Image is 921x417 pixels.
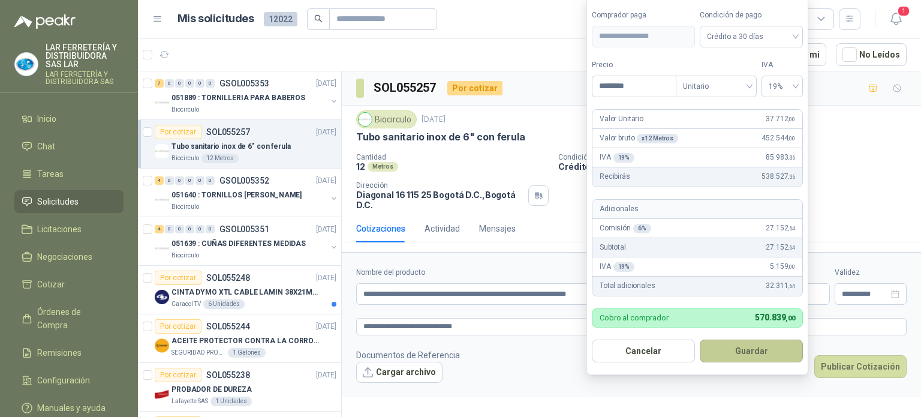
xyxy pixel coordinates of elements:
[788,173,795,180] span: ,36
[37,374,90,387] span: Configuración
[600,223,651,234] p: Comisión
[155,95,169,110] img: Company Logo
[762,171,795,182] span: 538.527
[171,92,305,104] p: 051889 : TORNILLERIA PARA BABEROS
[171,105,199,115] p: Biocirculo
[600,280,655,292] p: Total adicionales
[155,76,339,115] a: 7 0 0 0 0 0 GSOL005353[DATE] Company Logo051889 : TORNILLERIA PARA BABEROSBiocirculo
[788,283,795,289] span: ,64
[138,266,341,314] a: Por cotizarSOL055248[DATE] Company LogoCINTA DYMO XTL CABLE LAMIN 38X21MMBLANCOCaracol TV6 Unidades
[766,280,795,292] span: 32.311
[155,173,339,212] a: 4 0 0 0 0 0 GSOL005352[DATE] Company Logo051640 : TORNILLOS [PERSON_NAME]Biocirculo
[155,290,169,304] img: Company Logo
[206,274,250,282] p: SOL055248
[14,190,124,213] a: Solicitudes
[14,369,124,392] a: Configuración
[558,153,916,161] p: Condición de pago
[175,79,184,88] div: 0
[422,114,446,125] p: [DATE]
[155,125,201,139] div: Por cotizar
[633,224,651,233] div: 6 %
[155,338,169,353] img: Company Logo
[165,176,174,185] div: 0
[37,401,106,415] span: Manuales y ayuda
[37,195,79,208] span: Solicitudes
[600,133,678,144] p: Valor bruto
[447,81,502,95] div: Por cotizar
[37,167,64,181] span: Tareas
[46,43,124,68] p: LAR FERRETERÍA Y DISTRIBUIDORA SAS LAR
[762,59,803,71] label: IVA
[219,225,269,233] p: GSOL005351
[175,225,184,233] div: 0
[206,225,215,233] div: 0
[314,14,323,23] span: search
[788,244,795,251] span: ,64
[359,113,372,126] img: Company Logo
[171,299,201,309] p: Caracol TV
[707,28,796,46] span: Crédito a 30 días
[171,335,321,347] p: ACEITE PROTECTOR CONTRA LA CORROSION - PARA LIMPIEZA DE ARMAMENTO
[171,397,208,406] p: Lafayette SAS
[769,77,796,95] span: 19%
[356,362,443,383] button: Cargar archivo
[592,59,676,71] label: Precio
[171,141,291,152] p: Tubo sanitario inox de 6" con ferula
[600,242,626,253] p: Subtotal
[788,225,795,232] span: ,64
[592,340,695,362] button: Cancelar
[600,171,630,182] p: Recibirás
[356,181,523,190] p: Dirección
[138,363,341,412] a: Por cotizarSOL055238[DATE] Company LogoPROBADOR DE DUREZALafayette SAS1 Unidades
[206,371,250,379] p: SOL055238
[766,223,795,234] span: 27.152
[356,153,549,161] p: Cantidad
[155,271,201,285] div: Por cotizar
[37,278,65,291] span: Cotizar
[195,79,204,88] div: 0
[46,71,124,85] p: LAR FERRETERÍA Y DISTRIBUIDORA SAS
[155,387,169,401] img: Company Logo
[836,43,907,66] button: No Leídos
[835,267,907,278] label: Validez
[613,153,635,163] div: 19 %
[37,305,112,332] span: Órdenes de Compra
[171,202,199,212] p: Biocirculo
[206,176,215,185] div: 0
[897,5,910,17] span: 1
[788,263,795,270] span: ,00
[14,218,124,241] a: Licitaciones
[155,193,169,207] img: Company Logo
[171,154,199,163] p: Biocirculo
[356,267,663,278] label: Nombre del producto
[14,135,124,158] a: Chat
[592,10,695,21] label: Comprador paga
[185,79,194,88] div: 0
[171,348,225,358] p: SEGURIDAD PROVISER LTDA
[15,53,38,76] img: Company Logo
[356,349,460,362] p: Documentos de Referencia
[155,144,169,158] img: Company Logo
[14,341,124,364] a: Remisiones
[356,110,417,128] div: Biocirculo
[755,313,795,322] span: 570.839
[37,250,92,263] span: Negociaciones
[155,368,201,382] div: Por cotizar
[177,10,254,28] h1: Mis solicitudes
[788,135,795,142] span: ,00
[600,152,634,163] p: IVA
[264,12,297,26] span: 12022
[201,154,239,163] div: 12 Metros
[356,131,525,143] p: Tubo sanitario inox de 6" con ferula
[185,176,194,185] div: 0
[37,112,56,125] span: Inicio
[885,8,907,30] button: 1
[785,314,795,322] span: ,00
[766,242,795,253] span: 27.152
[788,154,795,161] span: ,36
[155,176,164,185] div: 4
[138,120,341,169] a: Por cotizarSOL055257[DATE] Company LogoTubo sanitario inox de 6" con ferulaBiocirculo12 Metros
[316,127,336,138] p: [DATE]
[171,384,252,395] p: PROBADOR DE DUREZA
[770,261,795,272] span: 5.159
